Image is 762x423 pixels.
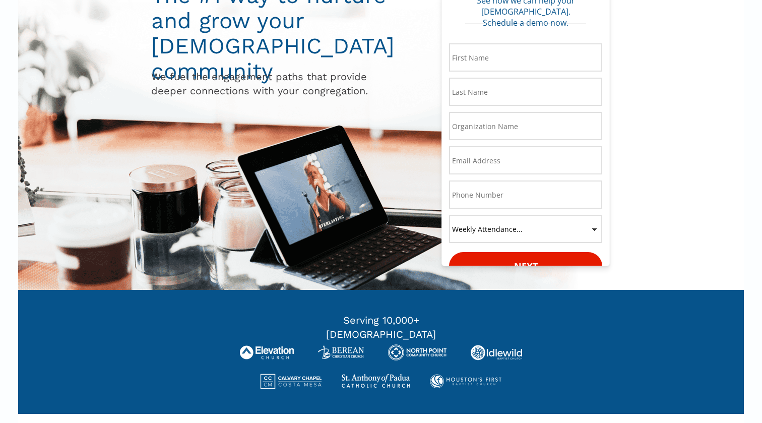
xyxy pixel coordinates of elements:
[483,17,568,28] span: Schedule a demo now.
[449,252,602,280] button: Next
[151,71,368,97] span: We fuel the engagement paths that provide deeper connections with your congregation.
[449,112,602,140] input: Organization Name
[449,43,602,72] input: First Name
[449,180,602,209] input: Phone Number
[449,146,602,174] input: Email Address
[449,78,602,106] input: Last Name
[326,314,436,340] span: Serving 10,000+ [DEMOGRAPHIC_DATA]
